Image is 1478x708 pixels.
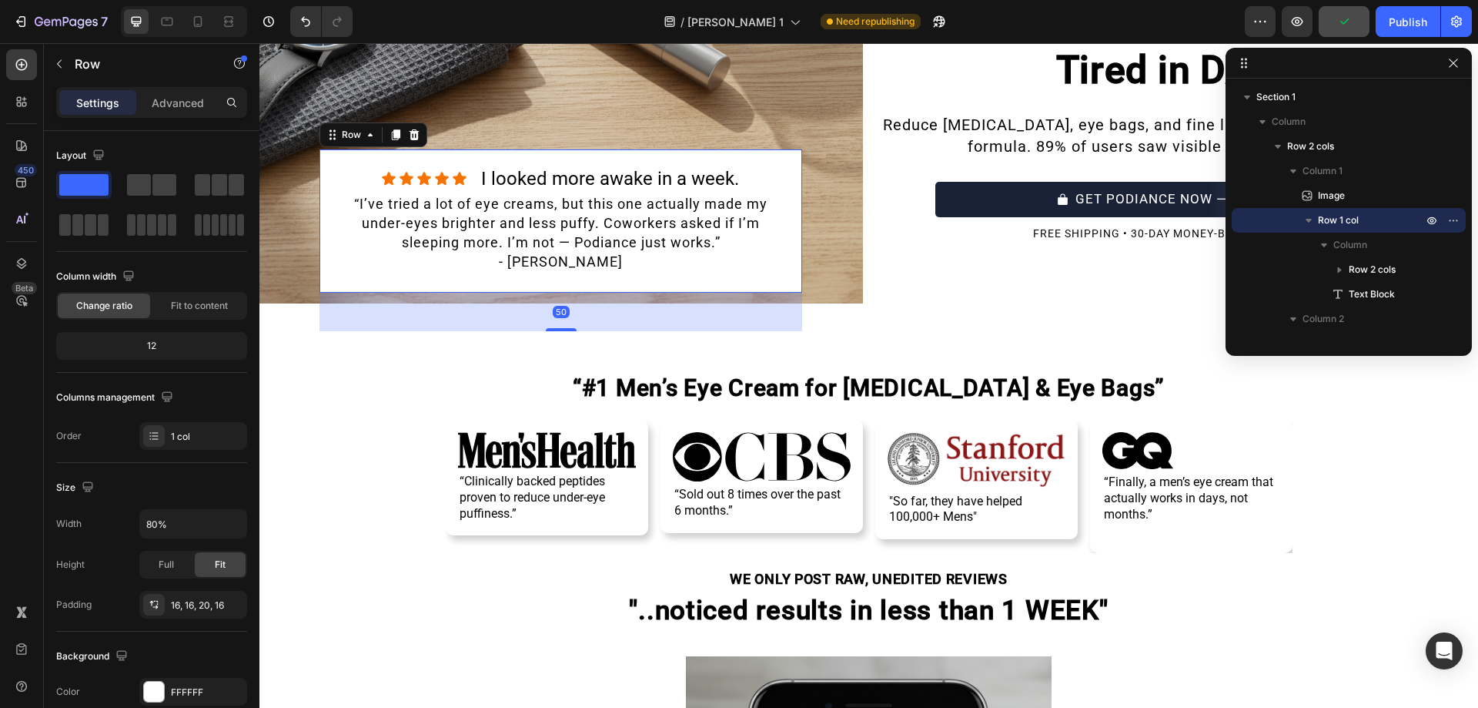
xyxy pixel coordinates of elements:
[171,599,243,612] div: 16, 16, 20, 16
[630,451,804,483] p: "So far, they have helped 100,000+ Mens"
[1426,633,1463,669] div: Open Intercom Messenger
[76,299,132,313] span: Change ratio
[1376,6,1440,37] button: Publish
[1256,89,1296,105] span: Section 1
[76,95,119,111] p: Settings
[56,429,82,443] div: Order
[199,389,376,425] img: menshealth.static.svg
[140,510,246,538] input: Auto
[56,267,138,287] div: Column width
[628,389,806,445] img: stanford_uni_cropeped.png
[676,139,1159,174] button: <p>GET PODIANCE NOW — SAVE 45%</p>
[1302,163,1343,179] span: Column 1
[1349,262,1396,277] span: Row 2 cols
[313,331,905,358] strong: “#1 Men’s Eye Cream for [MEDICAL_DATA] & Eye Bags”
[56,517,82,531] div: Width
[415,444,590,476] p: “Sold out 8 times over the past 6 months.”
[56,388,176,408] div: Columns management
[12,282,37,294] div: Beta
[816,147,1037,166] p: GET PODIANCE NOW — SAVE 45%
[1318,213,1359,228] span: Row 1 col
[844,431,1019,479] p: “Finally, a men’s eye cream that actually works in days, not months.”
[75,55,206,73] p: Row
[1302,311,1344,327] span: Column 2
[171,430,243,444] div: 1 col
[687,14,784,30] span: [PERSON_NAME] 1
[259,43,1478,708] iframe: To enrich screen reader interactions, please activate Accessibility in Grammarly extension settings
[617,183,1218,199] p: FREE SHIPPING • 30-DAY MONEY-BACK GUARANTEE
[159,558,174,572] span: Full
[171,686,243,700] div: FFFFFF
[470,528,747,544] strong: WE ONLY POST RAW, UNEDITED REVIEWS
[369,552,848,583] strong: "..noticed results in less than 1 WEEK"
[101,12,108,31] p: 7
[1318,188,1345,203] span: Image
[618,71,1218,114] p: Reduce [MEDICAL_DATA], eye bags, and fine lines with a men-specific peptide formula. 89% of users...
[56,558,85,572] div: Height
[1389,14,1427,30] div: Publish
[1349,287,1395,302] span: Text Block
[200,431,375,478] p: “Clinically backed peptides proven to reduce under-eye puffiness.”
[152,95,204,111] p: Advanced
[171,299,228,313] span: Fit to content
[836,15,915,29] span: Need republishing
[56,685,80,699] div: Color
[56,146,108,166] div: Layout
[1272,114,1306,129] span: Column
[1333,237,1367,253] span: Column
[1318,336,1359,351] span: Row 1 col
[56,598,92,612] div: Padding
[56,646,131,667] div: Background
[215,558,226,572] span: Fit
[6,6,115,37] button: 7
[15,164,37,176] div: 450
[59,335,244,357] div: 12
[56,478,97,498] div: Size
[413,389,591,439] img: CBS_review_of_Froya_Organics.svg
[680,14,684,30] span: /
[1287,139,1334,154] span: Row 2 cols
[293,263,310,275] div: 50
[290,6,353,37] div: Undo/Redo
[843,389,914,427] img: gq_mag_497169c9-8996-4ff2-9431-c0ef9c6168e2.png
